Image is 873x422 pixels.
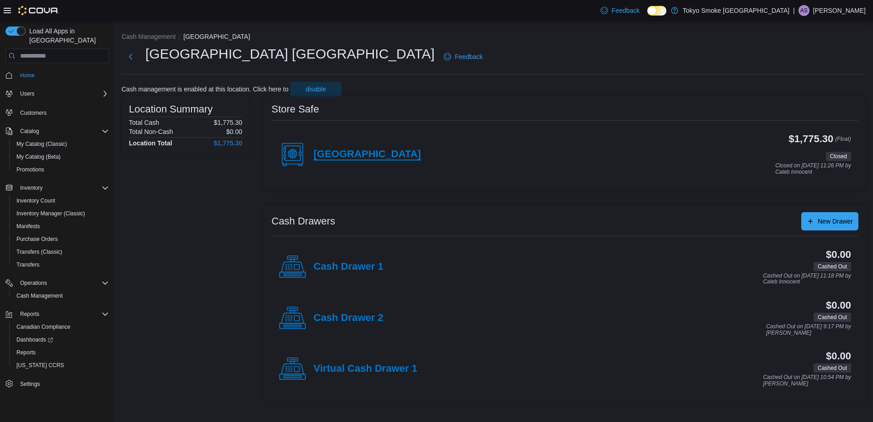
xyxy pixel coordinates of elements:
[13,234,109,245] span: Purchase Orders
[16,182,109,193] span: Inventory
[16,107,109,118] span: Customers
[20,72,35,79] span: Home
[13,259,109,270] span: Transfers
[13,334,57,345] a: Dashboards
[20,184,43,192] span: Inventory
[16,69,109,81] span: Home
[20,90,34,97] span: Users
[271,216,335,227] h3: Cash Drawers
[814,262,851,271] span: Cashed Out
[13,139,71,150] a: My Catalog (Classic)
[9,207,112,220] button: Inventory Manager (Classic)
[122,32,866,43] nav: An example of EuiBreadcrumbs
[20,109,47,117] span: Customers
[16,248,62,256] span: Transfers (Classic)
[2,377,112,390] button: Settings
[16,292,63,299] span: Cash Management
[16,88,38,99] button: Users
[13,195,59,206] a: Inventory Count
[16,261,39,268] span: Transfers
[122,48,140,66] button: Next
[597,1,643,20] a: Feedback
[9,258,112,271] button: Transfers
[9,321,112,333] button: Canadian Compliance
[314,312,383,324] h4: Cash Drawer 2
[122,85,288,93] p: Cash management is enabled at this location. Click here to
[13,139,109,150] span: My Catalog (Classic)
[20,128,39,135] span: Catalog
[13,290,66,301] a: Cash Management
[818,313,847,321] span: Cashed Out
[647,6,666,16] input: Dark Mode
[818,217,853,226] span: New Drawer
[814,363,851,373] span: Cashed Out
[9,194,112,207] button: Inventory Count
[13,234,62,245] a: Purchase Orders
[9,233,112,246] button: Purchase Orders
[9,150,112,163] button: My Catalog (Beta)
[813,5,866,16] p: [PERSON_NAME]
[793,5,795,16] p: |
[9,220,112,233] button: Manifests
[798,5,809,16] div: Alexa Saumure
[775,163,851,175] p: Closed on [DATE] 11:26 PM by Caleb Innocent
[9,138,112,150] button: My Catalog (Classic)
[16,88,109,99] span: Users
[13,360,68,371] a: [US_STATE] CCRS
[13,347,109,358] span: Reports
[2,308,112,321] button: Reports
[9,246,112,258] button: Transfers (Classic)
[9,359,112,372] button: [US_STATE] CCRS
[16,278,109,288] span: Operations
[16,336,53,343] span: Dashboards
[13,208,109,219] span: Inventory Manager (Classic)
[800,5,808,16] span: AS
[13,221,109,232] span: Manifests
[16,70,38,81] a: Home
[835,134,851,150] p: (Float)
[2,69,112,82] button: Home
[20,310,39,318] span: Reports
[129,128,173,135] h6: Total Non-Cash
[818,262,847,271] span: Cashed Out
[129,119,159,126] h6: Total Cash
[9,163,112,176] button: Promotions
[16,278,51,288] button: Operations
[13,151,109,162] span: My Catalog (Beta)
[9,346,112,359] button: Reports
[122,33,176,40] button: Cash Management
[16,309,109,320] span: Reports
[16,197,55,204] span: Inventory Count
[20,279,47,287] span: Operations
[13,334,109,345] span: Dashboards
[314,363,417,375] h4: Virtual Cash Drawer 1
[2,106,112,119] button: Customers
[766,324,851,336] p: Cashed Out on [DATE] 9:17 PM by [PERSON_NAME]
[683,5,790,16] p: Tokyo Smoke [GEOGRAPHIC_DATA]
[16,349,36,356] span: Reports
[16,379,43,390] a: Settings
[826,249,851,260] h3: $0.00
[16,140,67,148] span: My Catalog (Classic)
[2,277,112,289] button: Operations
[13,195,109,206] span: Inventory Count
[16,182,46,193] button: Inventory
[16,235,58,243] span: Purchase Orders
[16,223,40,230] span: Manifests
[13,360,109,371] span: Washington CCRS
[455,52,483,61] span: Feedback
[271,104,319,115] h3: Store Safe
[2,87,112,100] button: Users
[789,134,834,144] h3: $1,775.30
[226,128,242,135] p: $0.00
[13,246,109,257] span: Transfers (Classic)
[306,85,326,94] span: disable
[13,151,64,162] a: My Catalog (Beta)
[826,152,851,161] span: Closed
[16,309,43,320] button: Reports
[18,6,59,15] img: Cova
[440,48,486,66] a: Feedback
[214,139,242,147] h4: $1,775.30
[830,152,847,160] span: Closed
